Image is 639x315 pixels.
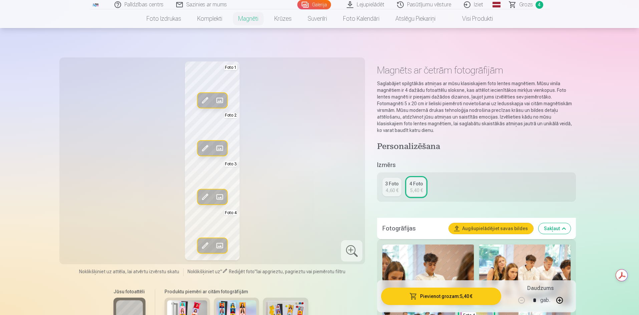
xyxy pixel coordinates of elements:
[335,9,387,28] a: Foto kalendāri
[539,223,571,234] button: Sakļaut
[220,269,222,274] span: "
[527,284,554,292] h5: Daudzums
[138,9,189,28] a: Foto izdrukas
[386,187,398,194] div: 4,60 €
[377,142,576,152] h4: Personalizēšana
[381,288,501,305] button: Pievienot grozam:5,40 €
[255,269,257,274] span: "
[387,9,443,28] a: Atslēgu piekariņi
[300,9,335,28] a: Suvenīri
[266,9,300,28] a: Krūzes
[382,224,443,233] h5: Fotogrāfijas
[382,178,401,196] a: 3 Foto4,60 €
[162,288,311,295] h6: Produktu piemēri ar citām fotogrāfijām
[449,223,533,234] button: Augšupielādējiet savas bildes
[188,269,220,274] span: Noklikšķiniet uz
[540,292,550,308] div: gab.
[377,160,576,170] h5: Izmērs
[377,80,576,134] p: Saglabājiet spilgtākās atmiņas ar mūsu klasiskajiem foto lentes magnētiem. Mūsu vinila magnētiem ...
[536,1,543,9] span: 4
[92,3,99,7] img: /fa1
[519,1,533,9] span: Grozs
[443,9,501,28] a: Visi produkti
[230,9,266,28] a: Magnēti
[407,178,426,196] a: 4 Foto5,40 €
[377,64,576,76] h1: Magnēts ar četrām fotogrāfijām
[410,187,423,194] div: 5,40 €
[409,180,423,187] div: 4 Foto
[79,268,179,275] span: Noklikšķiniet uz attēla, lai atvērtu izvērstu skatu
[229,269,255,274] span: Rediģēt foto
[113,288,145,295] h6: Jūsu fotoattēli
[257,269,345,274] span: lai apgrieztu, pagrieztu vai piemērotu filtru
[385,180,399,187] div: 3 Foto
[189,9,230,28] a: Komplekti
